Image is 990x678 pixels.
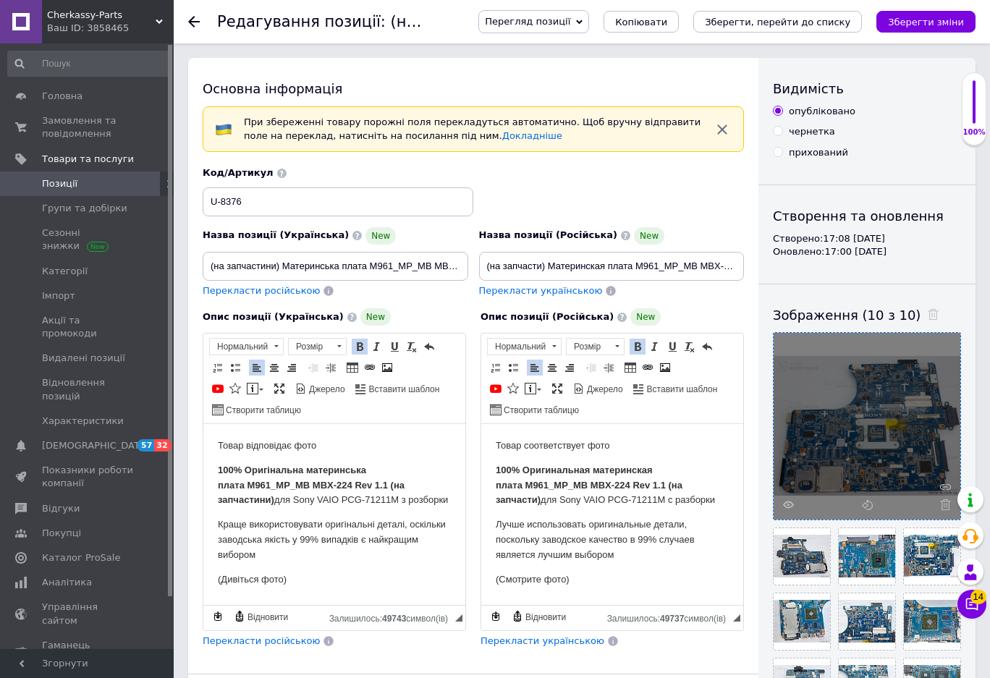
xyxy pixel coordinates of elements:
[733,614,740,622] span: Потягніть для зміни розмірів
[284,360,300,376] a: По правому краю
[42,502,80,515] span: Відгуки
[42,226,134,253] span: Сезонні знижки
[571,381,625,397] a: Джерело
[137,439,154,452] span: 57
[773,232,961,245] div: Створено: 17:08 [DATE]
[876,11,976,33] button: Зберегти зміни
[353,381,442,397] a: Вставити шаблон
[365,227,396,245] span: New
[42,601,134,627] span: Управління сайтом
[404,339,420,355] a: Видалити форматування
[630,308,661,326] span: New
[289,339,332,355] span: Розмір
[203,252,468,281] input: Наприклад, H&M жіноча сукня зелена 38 розмір вечірня максі з блискітками
[970,590,986,604] span: 14
[42,352,125,365] span: Видалені позиції
[505,360,521,376] a: Вставити/видалити маркований список
[505,381,521,397] a: Вставити іконку
[488,381,504,397] a: Додати відео з YouTube
[47,22,174,35] div: Ваш ID: 3858465
[42,314,134,340] span: Акції та промокоди
[488,609,504,624] a: Зробити резервну копію зараз
[42,289,75,302] span: Імпорт
[549,381,565,397] a: Максимізувати
[479,229,618,240] span: Назва позиції (Російська)
[705,17,850,27] i: Зберегти, перейти до списку
[203,635,320,646] span: Перекласти російською
[682,339,698,355] a: Видалити форматування
[789,146,848,159] div: прихований
[245,381,266,397] a: Вставити повідомлення
[523,611,566,624] span: Відновити
[42,527,81,540] span: Покупці
[481,424,743,605] iframe: Редактор, 64FCBAF9-04F4-4DFD-B691-A1CD5192D7B1
[42,464,134,490] span: Показники роботи компанії
[622,360,638,376] a: Таблиця
[382,614,406,624] span: 49743
[154,439,171,452] span: 32
[266,360,282,376] a: По центру
[329,610,455,624] div: Кiлькiсть символiв
[957,590,986,619] button: Чат з покупцем14
[773,80,961,98] div: Видимість
[227,360,243,376] a: Вставити/видалити маркований список
[42,202,127,215] span: Групи та добірки
[583,360,599,376] a: Зменшити відступ
[664,339,680,355] a: Підкреслений (Ctrl+U)
[604,11,679,33] button: Копіювати
[47,9,156,22] span: Cherkassy-Parts
[888,17,964,27] i: Зберегти зміни
[344,360,360,376] a: Таблиця
[601,360,617,376] a: Збільшити відступ
[502,404,579,417] span: Створити таблицю
[42,376,134,402] span: Відновлення позицій
[352,339,368,355] a: Жирний (Ctrl+B)
[630,339,646,355] a: Жирний (Ctrl+B)
[585,384,623,396] span: Джерело
[203,229,349,240] span: Назва позиції (Українська)
[502,130,562,141] a: Докладніше
[42,90,82,103] span: Головна
[232,609,290,624] a: Відновити
[488,360,504,376] a: Вставити/видалити нумерований список
[773,207,961,225] div: Створення та оновлення
[42,265,88,278] span: Категорії
[479,252,745,281] input: Наприклад, H&M жіноча сукня зелена 38 розмір вечірня максі з блискітками
[607,610,733,624] div: Кiлькiсть символiв
[42,576,92,589] span: Аналітика
[369,339,385,355] a: Курсив (Ctrl+I)
[634,227,664,245] span: New
[962,127,986,137] div: 100%
[479,285,603,296] span: Перекласти українською
[567,339,610,355] span: Розмір
[271,381,287,397] a: Максимізувати
[7,51,171,77] input: Пошук
[789,105,855,118] div: опубліковано
[631,381,720,397] a: Вставити шаблон
[509,609,568,624] a: Відновити
[210,360,226,376] a: Вставити/видалити нумерований список
[245,611,288,624] span: Відновити
[307,384,345,396] span: Джерело
[227,381,243,397] a: Вставити іконку
[210,402,303,418] a: Створити таблицю
[210,609,226,624] a: Зробити резервну копію зараз
[42,639,134,665] span: Гаманець компанії
[562,360,577,376] a: По правому краю
[386,339,402,355] a: Підкреслений (Ctrl+U)
[527,360,543,376] a: По лівому краю
[360,308,391,326] span: New
[42,439,149,452] span: [DEMOGRAPHIC_DATA]
[645,384,718,396] span: Вставити шаблон
[249,360,265,376] a: По лівому краю
[224,404,301,417] span: Створити таблицю
[305,360,321,376] a: Зменшити відступ
[362,360,378,376] a: Вставити/Редагувати посилання (Ctrl+L)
